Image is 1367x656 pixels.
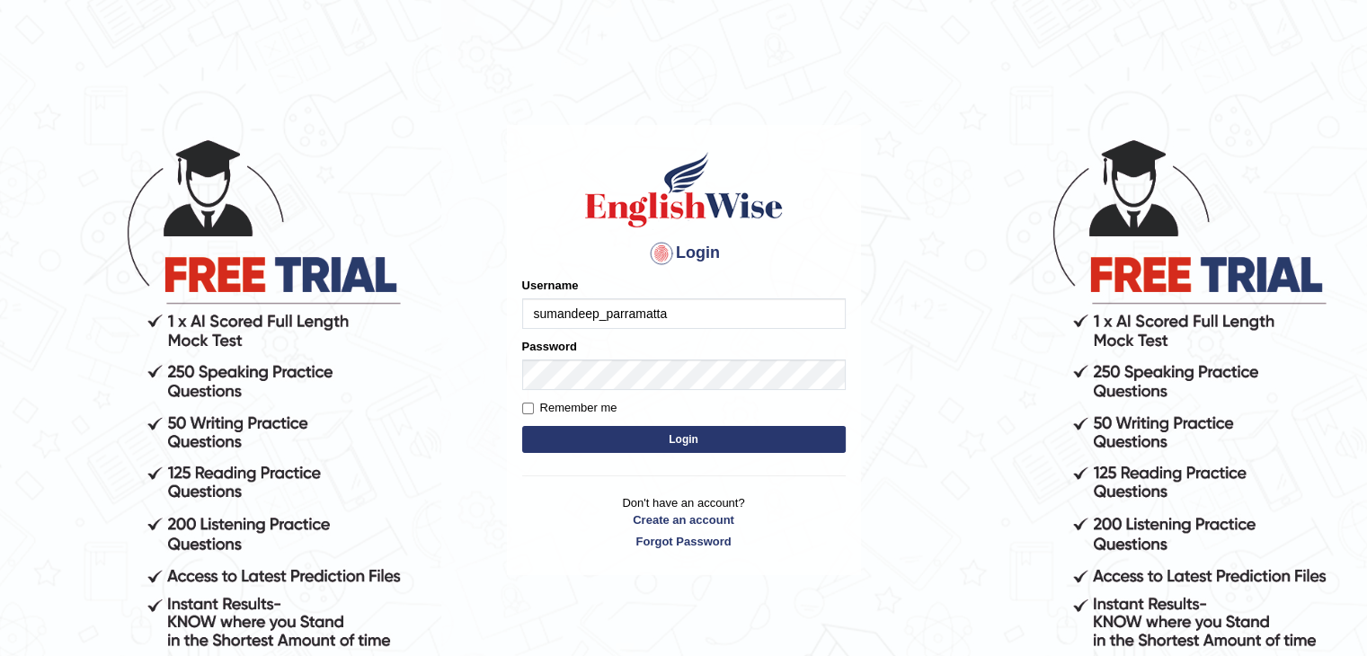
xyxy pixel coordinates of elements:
label: Remember me [522,399,617,417]
label: Username [522,277,579,294]
h4: Login [522,239,846,268]
p: Don't have an account? [522,494,846,550]
button: Login [522,426,846,453]
label: Password [522,338,577,355]
input: Remember me [522,403,534,414]
img: Logo of English Wise sign in for intelligent practice with AI [581,149,786,230]
a: Forgot Password [522,533,846,550]
a: Create an account [522,511,846,528]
